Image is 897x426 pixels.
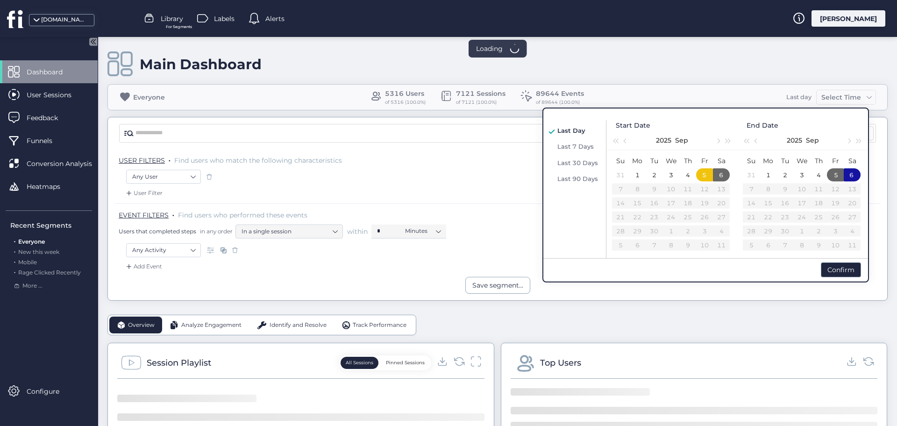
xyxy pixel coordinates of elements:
[18,248,59,255] span: New this week
[854,131,864,150] button: Next year (Control + right)
[27,386,73,397] span: Configure
[746,169,757,181] div: 31
[174,156,342,165] span: Find users who match the following characteristics
[128,321,155,330] span: Overview
[723,131,733,150] button: Next year (Control + right)
[620,131,631,150] button: Previous month (PageUp)
[181,321,242,330] span: Analyze Engagement
[679,154,696,168] th: Thu
[699,169,710,181] div: 5
[675,131,688,150] button: Sep
[132,243,195,257] nz-select-item: Any Activity
[119,211,169,219] span: EVENT FILTERS
[812,10,885,27] div: [PERSON_NAME]
[751,131,762,150] button: Previous month (PageUp)
[827,168,844,182] td: 2025-09-05
[124,188,163,198] div: User Filter
[646,154,662,168] th: Tue
[265,14,285,24] span: Alerts
[821,262,861,277] div: Confirm
[178,211,307,219] span: Find users who performed these events
[27,90,85,100] span: User Sessions
[827,154,844,168] th: Fri
[696,154,713,168] th: Fri
[119,156,165,165] span: USER FILTERS
[353,321,406,330] span: Track Performance
[713,154,730,168] th: Sat
[27,67,77,77] span: Dashboard
[540,356,581,369] div: Top Users
[132,170,195,184] nz-select-item: Any User
[843,131,854,150] button: Next month (PageDown)
[830,169,841,181] div: 5
[616,120,650,130] span: Start Date
[712,131,723,150] button: Next month (PageDown)
[713,168,730,182] td: 2025-09-06
[172,209,174,218] span: .
[793,154,810,168] th: Wed
[14,246,15,255] span: .
[214,14,235,24] span: Labels
[796,169,807,181] div: 3
[14,257,15,266] span: .
[242,224,337,238] nz-select-item: In a single session
[140,56,262,73] div: Main Dashboard
[813,169,824,181] div: 4
[762,169,774,181] div: 1
[27,159,106,169] span: Conversion Analysis
[341,357,378,369] button: All Sessions
[405,224,441,238] nz-select-item: Minutes
[656,131,671,150] button: 2025
[41,15,88,24] div: [DOMAIN_NAME]
[476,43,503,54] span: Loading
[610,131,620,150] button: Last year (Control + left)
[779,169,790,181] div: 2
[760,154,776,168] th: Mon
[632,169,643,181] div: 1
[629,154,646,168] th: Mon
[18,238,45,245] span: Everyone
[612,154,629,168] th: Sun
[696,168,713,182] td: 2025-09-05
[806,131,819,150] button: Sep
[776,154,793,168] th: Tue
[119,227,196,235] span: Users that completed steps
[743,168,760,182] td: 2025-08-31
[682,169,693,181] div: 4
[18,269,81,276] span: Rage Clicked Recently
[147,356,211,369] div: Session Playlist
[381,357,430,369] button: Pinned Sessions
[124,262,162,271] div: Add Event
[14,267,15,276] span: .
[793,168,810,182] td: 2025-09-03
[747,120,778,130] span: End Date
[776,168,793,182] td: 2025-09-02
[27,113,72,123] span: Feedback
[741,131,751,150] button: Last year (Control + left)
[743,154,760,168] th: Sun
[27,181,74,192] span: Heatmaps
[648,169,660,181] div: 2
[169,154,171,164] span: .
[844,154,861,168] th: Sat
[557,175,598,182] span: Last 90 Days
[14,236,15,245] span: .
[347,227,368,236] span: within
[662,154,679,168] th: Wed
[716,169,727,181] div: 6
[198,227,233,235] span: in any order
[27,136,66,146] span: Funnels
[557,143,594,150] span: Last 7 Days
[760,168,776,182] td: 2025-09-01
[166,24,192,30] span: For Segments
[844,168,861,182] td: 2025-09-06
[270,321,327,330] span: Identify and Resolve
[10,220,92,231] div: Recent Segments
[22,282,43,290] span: More ...
[810,168,827,182] td: 2025-09-04
[787,131,802,150] button: 2025
[646,168,662,182] td: 2025-09-02
[472,280,523,290] div: Save segment...
[665,169,676,181] div: 3
[662,168,679,182] td: 2025-09-03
